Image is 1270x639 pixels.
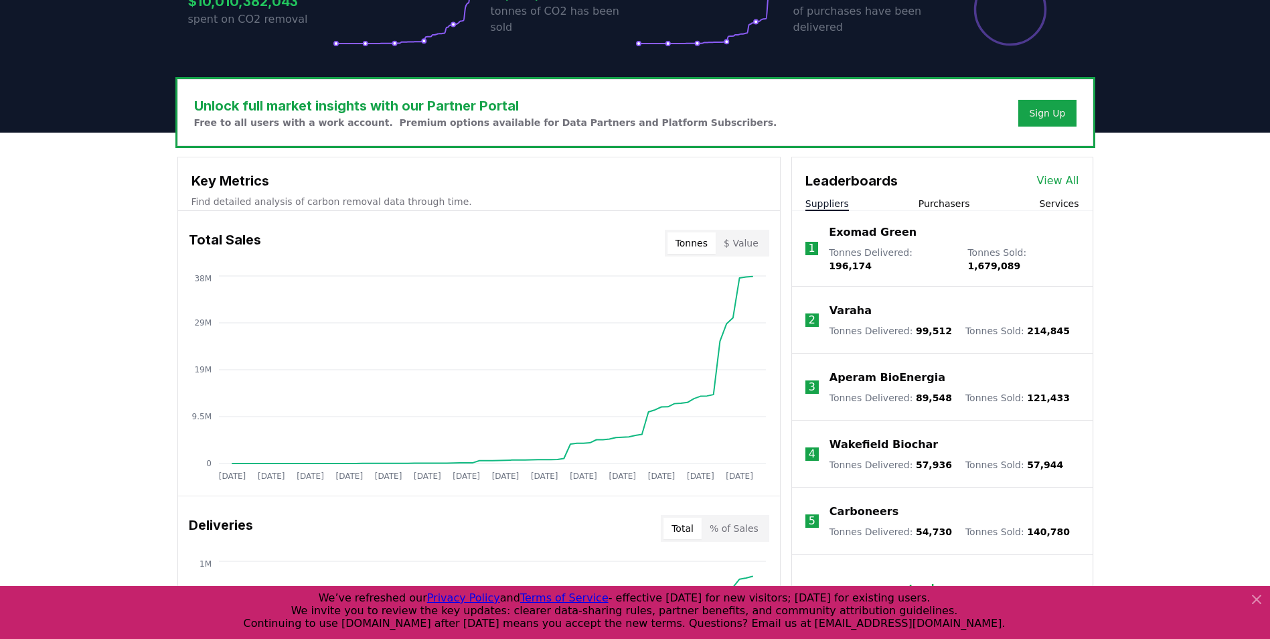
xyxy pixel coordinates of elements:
tspan: [DATE] [647,472,675,481]
h3: Total Sales [189,230,261,257]
a: Exomad Green [829,224,917,240]
tspan: [DATE] [335,472,363,481]
span: 196,174 [829,261,872,271]
tspan: [DATE] [374,472,402,481]
a: Aperam BioEnergia [829,370,945,386]
tspan: 38M [194,274,212,283]
a: Carboneers [829,504,898,520]
button: Purchasers [919,197,970,210]
button: Total [663,518,702,539]
p: tonnes of CO2 has been sold [491,3,635,35]
a: Varaha [829,303,872,319]
span: 214,845 [1027,326,1070,336]
p: Load more [908,581,965,595]
p: 2 [809,312,815,328]
p: Find detailed analysis of carbon removal data through time. [191,195,767,208]
h3: Key Metrics [191,171,767,191]
a: Wakefield Biochar [829,437,938,453]
tspan: 0 [206,459,212,468]
tspan: [DATE] [257,472,285,481]
tspan: 19M [194,365,212,374]
button: Tonnes [667,232,716,254]
p: Tonnes Sold : [965,324,1070,338]
p: Tonnes Delivered : [829,324,952,338]
a: Sign Up [1029,106,1065,120]
button: $ Value [716,232,767,254]
tspan: [DATE] [687,472,714,481]
tspan: [DATE] [297,472,324,481]
p: Free to all users with a work account. Premium options available for Data Partners and Platform S... [194,116,777,129]
p: Tonnes Sold : [965,391,1070,405]
p: Tonnes Sold : [965,525,1070,539]
button: Services [1039,197,1079,210]
tspan: [DATE] [414,472,441,481]
tspan: [DATE] [491,472,519,481]
h3: Leaderboards [805,171,898,191]
tspan: [DATE] [570,472,597,481]
button: Suppliers [805,197,849,210]
p: 3 [809,379,815,395]
p: 5 [809,513,815,529]
p: Tonnes Sold : [965,458,1063,472]
tspan: 1M [200,559,212,569]
tspan: [DATE] [530,472,558,481]
span: 89,548 [916,393,952,403]
span: 140,780 [1027,526,1070,537]
tspan: [DATE] [726,472,753,481]
span: 121,433 [1027,393,1070,403]
p: 4 [809,446,815,462]
button: Load more [898,575,986,601]
a: View All [1037,173,1079,189]
tspan: [DATE] [609,472,636,481]
h3: Unlock full market insights with our Partner Portal [194,96,777,116]
p: 1 [808,240,815,257]
tspan: 9.5M [191,412,211,421]
p: of purchases have been delivered [793,3,938,35]
span: 99,512 [916,326,952,336]
p: Tonnes Delivered : [829,246,954,273]
p: Tonnes Delivered : [829,525,952,539]
tspan: 29M [194,318,212,328]
span: 57,944 [1027,459,1063,470]
span: 57,936 [916,459,952,470]
tspan: [DATE] [453,472,480,481]
span: 1,679,089 [967,261,1020,271]
button: % of Sales [702,518,767,539]
p: Tonnes Sold : [967,246,1079,273]
p: Tonnes Delivered : [829,391,952,405]
button: Sign Up [1018,100,1076,127]
p: Tonnes Delivered : [829,458,952,472]
span: 54,730 [916,526,952,537]
tspan: [DATE] [218,472,246,481]
p: spent on CO2 removal [188,11,333,27]
h3: Deliveries [189,515,253,542]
